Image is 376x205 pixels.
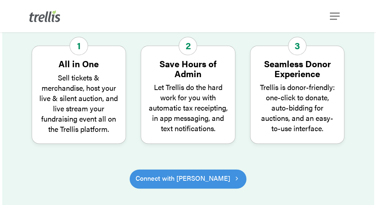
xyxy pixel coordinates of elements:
p: Let Trellis do the hard work for you with automatic tax receipting, in app messaging, and text no... [148,82,228,133]
p: Trellis is donor-friendly: one-click to donate, auto-bidding for auctions, and an easy-to-use int... [258,82,337,133]
strong: Seamless Donor Experience [264,57,331,79]
span: Connect with [PERSON_NAME] [136,173,230,183]
span: 2 [179,37,197,55]
a: Connect with [PERSON_NAME] [130,169,246,188]
p: Sell tickets & merchandise, host your live & silent auction, and live stream your fundraising eve... [39,72,119,134]
span: 3 [288,37,306,55]
strong: All in One [59,57,99,70]
img: Trellis [29,10,60,22]
span: 1 [70,37,88,55]
strong: Save Hours of Admin [159,57,217,79]
a: Navigation Menu [331,12,340,20]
